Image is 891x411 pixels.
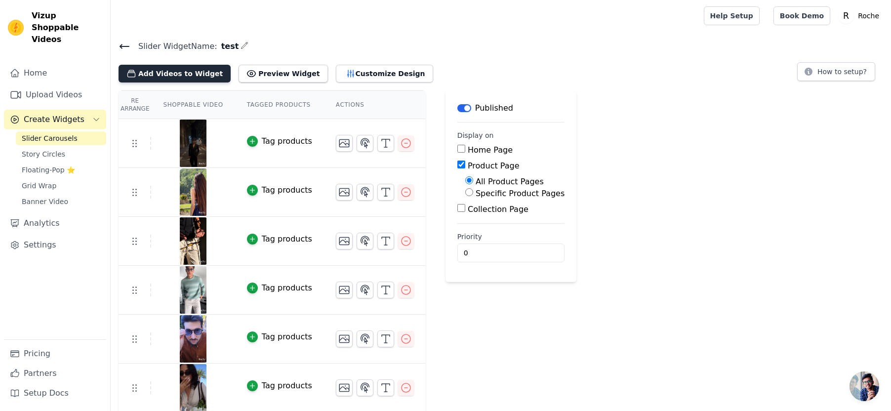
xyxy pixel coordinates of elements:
img: Vizup [8,20,24,36]
a: How to setup? [797,69,875,79]
a: Partners [4,364,106,383]
a: Book Demo [773,6,830,25]
text: R [843,11,849,21]
label: Collection Page [468,205,528,214]
div: Tag products [262,184,312,196]
span: Vizup Shoppable Videos [32,10,102,45]
div: Edit Name [241,40,248,53]
button: Tag products [247,380,312,392]
button: Preview Widget [239,65,327,82]
button: How to setup? [797,62,875,81]
span: Grid Wrap [22,181,56,191]
button: R Roche [838,7,883,25]
div: Tag products [262,380,312,392]
a: Slider Carousels [16,131,106,145]
img: vizup-images-7494.png [179,217,207,265]
img: vizup-images-a576.png [179,315,207,363]
button: Change Thumbnail [336,330,353,347]
span: test [217,41,239,52]
a: Banner Video [16,195,106,208]
th: Re Arrange [119,91,151,119]
th: Shoppable Video [151,91,235,119]
a: Upload Videos [4,85,106,105]
button: Change Thumbnail [336,184,353,201]
label: Specific Product Pages [476,189,565,198]
span: Create Widgets [24,114,84,125]
span: Story Circles [22,149,65,159]
a: Analytics [4,213,106,233]
div: Tag products [262,233,312,245]
button: Change Thumbnail [336,379,353,396]
button: Change Thumbnail [336,282,353,298]
button: Create Widgets [4,110,106,129]
a: Story Circles [16,147,106,161]
span: Slider Carousels [22,133,78,143]
img: vizup-images-3ebf.png [179,266,207,314]
span: Floating-Pop ⭐ [22,165,75,175]
div: Tag products [262,331,312,343]
div: Tag products [262,135,312,147]
span: Banner Video [22,197,68,206]
a: Help Setup [704,6,760,25]
img: vizup-images-ddc4.png [179,168,207,216]
th: Tagged Products [235,91,324,119]
div: Tag products [262,282,312,294]
button: Add Videos to Widget [119,65,231,82]
img: vizup-images-1822.png [179,120,207,167]
a: Setup Docs [4,383,106,403]
button: Customize Design [336,65,433,82]
th: Actions [324,91,426,119]
a: Pricing [4,344,106,364]
a: Home [4,63,106,83]
a: Grid Wrap [16,179,106,193]
legend: Display on [457,130,494,140]
button: Tag products [247,331,312,343]
p: Published [475,102,513,114]
label: Product Page [468,161,520,170]
label: Home Page [468,145,513,155]
button: Change Thumbnail [336,135,353,152]
label: All Product Pages [476,177,544,186]
label: Priority [457,232,565,242]
button: Tag products [247,184,312,196]
p: Roche [854,7,883,25]
button: Tag products [247,282,312,294]
button: Change Thumbnail [336,233,353,249]
button: Tag products [247,135,312,147]
a: Ouvrir le chat [850,371,879,401]
button: Tag products [247,233,312,245]
a: Settings [4,235,106,255]
span: Slider Widget Name: [130,41,217,52]
a: Floating-Pop ⭐ [16,163,106,177]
